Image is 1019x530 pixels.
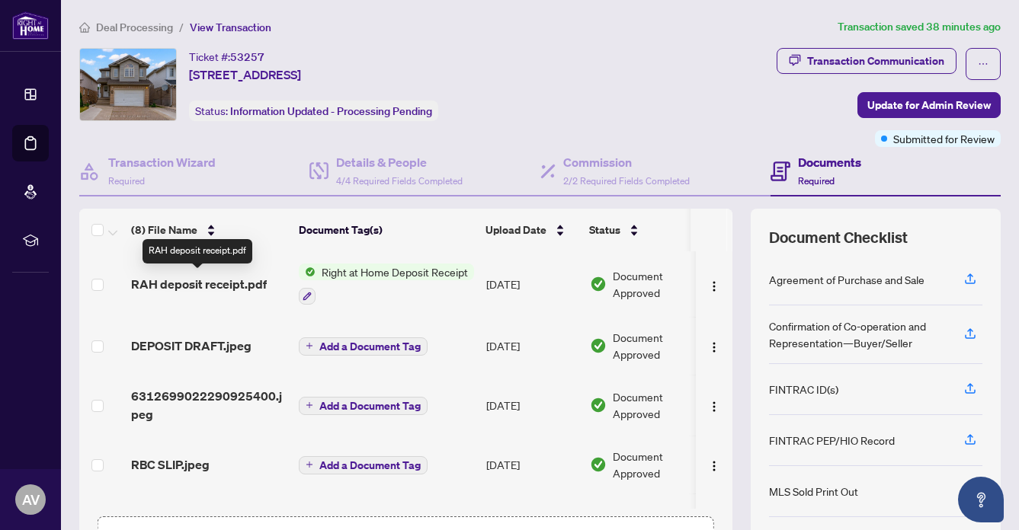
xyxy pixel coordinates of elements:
span: View Transaction [190,21,271,34]
span: 2/2 Required Fields Completed [563,175,690,187]
div: Transaction Communication [807,49,944,73]
span: 53257 [230,50,264,64]
span: Add a Document Tag [319,401,421,411]
span: Submitted for Review [893,130,995,147]
span: Right at Home Deposit Receipt [316,263,474,280]
button: Logo [702,334,726,358]
span: plus [306,342,313,350]
button: Status IconRight at Home Deposit Receipt [299,263,474,305]
div: Confirmation of Co-operation and Representation—Buyer/Seller [769,318,946,351]
span: RBC SLIP.jpeg [131,455,210,474]
div: FINTRAC ID(s) [769,381,838,397]
button: Open asap [958,477,1004,522]
span: ellipsis [978,59,989,69]
div: RAH deposit receipt.pdf [143,239,252,263]
button: Logo [702,272,726,296]
span: Upload Date [485,222,546,238]
span: Update for Admin Review [867,93,991,117]
button: Add a Document Tag [299,336,428,356]
button: Add a Document Tag [299,397,428,415]
img: Logo [708,460,720,472]
div: Ticket #: [189,48,264,65]
span: Information Updated - Processing Pending [230,104,432,118]
img: Logo [708,280,720,292]
td: [DATE] [480,251,584,317]
img: Document Status [590,456,607,473]
td: [DATE] [480,317,584,375]
span: [STREET_ADDRESS] [189,65,301,84]
span: Add a Document Tag [319,460,421,471]
span: Document Approved [613,267,707,301]
span: Status [589,222,620,238]
th: (8) File Name [125,209,293,251]
img: Logo [708,341,720,353]
span: Document Approved [613,448,707,481]
span: 4/4 Required Fields Completed [336,175,463,187]
h4: Commission [563,153,690,171]
img: Document Status [590,397,607,413]
td: [DATE] [480,375,584,436]
td: [DATE] [480,436,584,493]
li: / [179,18,184,36]
button: Logo [702,393,726,417]
h4: Documents [798,153,861,171]
span: DEPOSIT DRAFT.jpeg [131,337,252,355]
button: Update for Admin Review [857,92,1001,118]
span: (8) File Name [131,222,197,238]
span: Document Approved [613,329,707,362]
span: Document Approved [613,388,707,422]
button: Add a Document Tag [299,455,428,474]
button: Logo [702,452,726,477]
div: Agreement of Purchase and Sale [769,271,924,288]
th: Upload Date [479,209,583,251]
span: RAH deposit receipt.pdf [131,275,267,293]
span: Add a Document Tag [319,341,421,352]
span: 6312699022290925400.jpeg [131,387,287,423]
img: IMG-X12252395_1.jpg [80,49,176,120]
button: Transaction Communication [777,48,957,74]
div: MLS Sold Print Out [769,483,858,500]
button: Add a Document Tag [299,456,428,474]
span: home [79,22,90,33]
div: Status: [189,101,438,121]
h4: Details & People [336,153,463,171]
img: Status Icon [299,263,316,280]
img: logo [12,11,49,40]
span: Document Checklist [769,227,908,248]
span: plus [306,461,313,468]
button: Add a Document Tag [299,395,428,415]
span: Required [108,175,145,187]
button: Add a Document Tag [299,337,428,356]
img: Logo [708,401,720,413]
img: Document Status [590,337,607,354]
article: Transaction saved 38 minutes ago [838,18,1001,36]
h4: Transaction Wizard [108,153,216,171]
span: Deal Processing [96,21,173,34]
img: Document Status [590,276,607,292]
th: Status [583,209,713,251]
span: AV [22,489,40,510]
span: Required [798,175,835,187]
th: Document Tag(s) [293,209,479,251]
span: plus [306,401,313,409]
div: FINTRAC PEP/HIO Record [769,432,895,449]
